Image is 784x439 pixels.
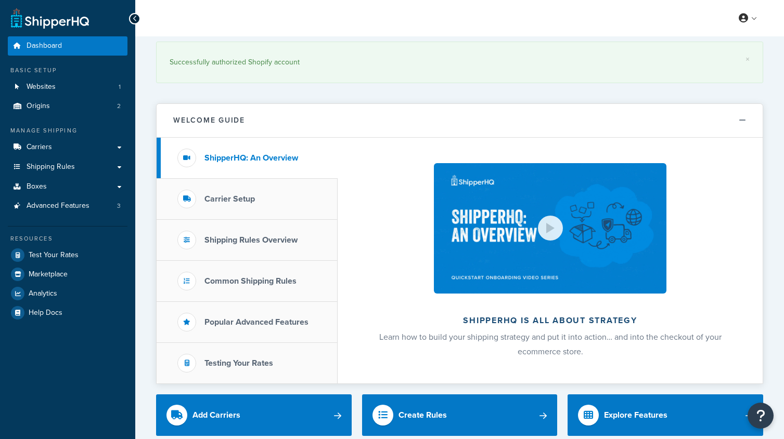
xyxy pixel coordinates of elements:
a: Create Rules [362,394,558,436]
span: Shipping Rules [27,163,75,171]
span: Dashboard [27,42,62,50]
h3: ShipperHQ: An Overview [204,153,298,163]
span: 1 [119,83,121,91]
span: Test Your Rates [29,251,79,260]
a: Boxes [8,177,127,196]
div: Explore Features [604,408,667,422]
span: Learn how to build your shipping strategy and put it into action… and into the checkout of your e... [379,331,722,357]
a: Websites1 [8,77,127,97]
a: Test Your Rates [8,246,127,264]
button: Welcome Guide [157,104,763,137]
li: Advanced Features [8,196,127,216]
span: Origins [27,102,50,111]
span: Help Docs [29,309,62,317]
a: Carriers [8,138,127,157]
span: Carriers [27,143,52,152]
span: 3 [117,202,121,210]
a: Add Carriers [156,394,352,436]
img: ShipperHQ is all about strategy [434,163,666,294]
h3: Common Shipping Rules [204,276,297,286]
h2: Welcome Guide [173,116,245,124]
a: Marketplace [8,265,127,284]
a: Help Docs [8,303,127,322]
h3: Shipping Rules Overview [204,235,298,245]
div: Add Carriers [192,408,240,422]
a: Origins2 [8,97,127,116]
div: Successfully authorized Shopify account [170,55,750,70]
span: Advanced Features [27,202,89,210]
a: Dashboard [8,36,127,56]
h3: Carrier Setup [204,194,255,204]
h3: Testing Your Rates [204,358,273,368]
span: Boxes [27,182,47,191]
span: Marketplace [29,270,68,279]
h2: ShipperHQ is all about strategy [365,316,735,325]
div: Resources [8,234,127,243]
a: Explore Features [568,394,763,436]
button: Open Resource Center [748,403,774,429]
div: Manage Shipping [8,126,127,135]
span: Analytics [29,289,57,298]
a: Advanced Features3 [8,196,127,216]
span: 2 [117,102,121,111]
li: Origins [8,97,127,116]
span: Websites [27,83,56,91]
a: × [746,55,750,63]
div: Basic Setup [8,66,127,75]
a: Analytics [8,284,127,303]
h3: Popular Advanced Features [204,317,309,327]
a: Shipping Rules [8,157,127,177]
div: Create Rules [399,408,447,422]
li: Websites [8,77,127,97]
